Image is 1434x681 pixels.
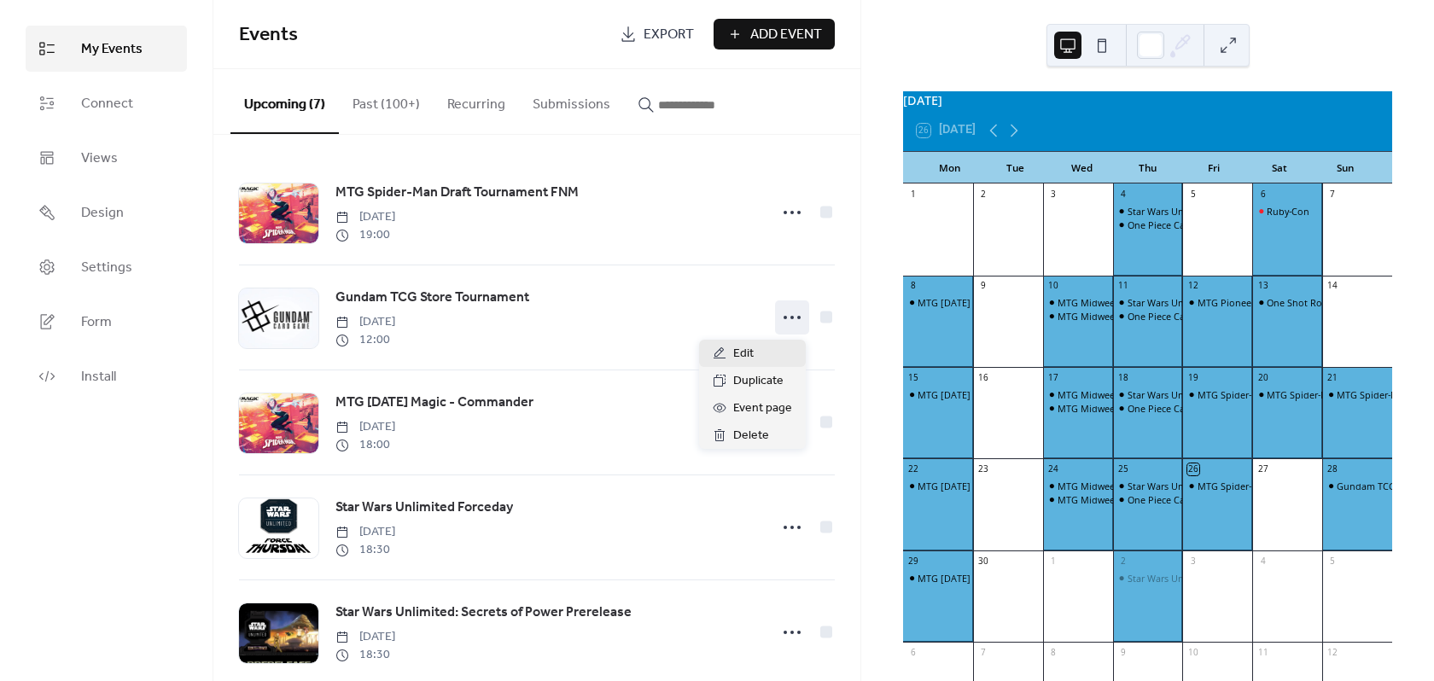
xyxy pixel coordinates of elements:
[907,280,919,292] div: 8
[1182,388,1252,401] div: MTG Spider-Man 2HG pre-release
[335,602,632,623] span: Star Wars Unlimited: Secrets of Power Prerelease
[918,572,1061,585] div: MTG [DATE] Magic - Commander
[733,399,792,419] span: Event page
[26,299,187,345] a: Form
[907,371,919,383] div: 15
[733,344,754,364] span: Edit
[26,244,187,290] a: Settings
[1113,402,1183,415] div: One Piece Card Game Store Tournament
[1252,388,1322,401] div: MTG Spider-Man prerelease
[903,480,973,492] div: MTG Monday Magic - Commander
[1128,402,1305,415] div: One Piece Card Game Store Tournament
[733,426,769,446] span: Delete
[1047,280,1059,292] div: 10
[607,19,707,49] a: Export
[1117,280,1129,292] div: 11
[1113,296,1183,309] div: Star Wars Unlimited Forceday
[1128,572,1256,585] div: Star Wars Unlimited Forceday
[1326,371,1338,383] div: 21
[1113,205,1183,218] div: Star Wars Unlimited Forceday
[1047,647,1059,659] div: 8
[1257,463,1269,475] div: 27
[1047,463,1059,475] div: 24
[982,152,1048,184] div: Tue
[1187,463,1199,475] div: 26
[1326,189,1338,201] div: 7
[1128,218,1305,231] div: One Piece Card Game Store Tournament
[335,331,395,349] span: 12:00
[1267,388,1388,401] div: MTG Spider-Man prerelease
[1047,371,1059,383] div: 17
[1113,493,1183,506] div: One Piece Card Game Store Tournament
[1182,480,1252,492] div: MTG Spider-Man Draft Tournament FNM
[239,16,298,54] span: Events
[907,647,919,659] div: 6
[1117,463,1129,475] div: 25
[977,280,989,292] div: 9
[733,371,784,392] span: Duplicate
[81,148,118,169] span: Views
[1043,388,1113,401] div: MTG Midweek Magic - Commander
[1326,463,1338,475] div: 28
[335,313,395,331] span: [DATE]
[1267,205,1309,218] div: Ruby-Con
[1043,480,1113,492] div: MTG Midweek Magic - Commander
[1322,480,1392,492] div: Gundam TCG Store Tournament
[434,69,519,132] button: Recurring
[335,288,529,308] span: Gundam TCG Store Tournament
[918,480,1061,492] div: MTG [DATE] Magic - Commander
[339,69,434,132] button: Past (100+)
[907,555,919,567] div: 29
[81,203,124,224] span: Design
[1049,152,1115,184] div: Wed
[1313,152,1379,184] div: Sun
[1128,310,1305,323] div: One Piece Card Game Store Tournament
[977,647,989,659] div: 7
[26,353,187,399] a: Install
[1326,280,1338,292] div: 14
[918,296,1061,309] div: MTG [DATE] Magic - Commander
[26,189,187,236] a: Design
[1257,371,1269,383] div: 20
[1187,189,1199,201] div: 5
[903,296,973,309] div: MTG Monday Magic - Commander
[335,498,513,518] span: Star Wars Unlimited Forceday
[1187,555,1199,567] div: 3
[918,388,1061,401] div: MTG [DATE] Magic - Commander
[1047,555,1059,567] div: 1
[1187,647,1199,659] div: 10
[1058,310,1191,323] div: MTG Midweek Magic - Modern
[1257,555,1269,567] div: 4
[81,94,133,114] span: Connect
[1128,296,1256,309] div: Star Wars Unlimited Forceday
[907,463,919,475] div: 22
[1326,647,1338,659] div: 12
[1113,218,1183,231] div: One Piece Card Game Store Tournament
[335,208,395,226] span: [DATE]
[26,135,187,181] a: Views
[81,312,112,333] span: Form
[1043,402,1113,415] div: MTG Midweek Magic - Standard
[1115,152,1180,184] div: Thu
[750,25,822,45] span: Add Event
[1058,402,1196,415] div: MTG Midweek Magic - Standard
[335,182,579,204] a: MTG Spider-Man Draft Tournament FNM
[335,436,395,454] span: 18:00
[1180,152,1246,184] div: Fri
[335,393,533,413] span: MTG [DATE] Magic - Commander
[335,287,529,309] a: Gundam TCG Store Tournament
[714,19,835,49] button: Add Event
[903,388,973,401] div: MTG Monday Magic - Commander
[335,628,395,646] span: [DATE]
[1043,493,1113,506] div: MTG Midweek Magic - Pauper
[335,541,395,559] span: 18:30
[335,392,533,414] a: MTG [DATE] Magic - Commander
[903,572,973,585] div: MTG Monday Magic - Commander
[1187,280,1199,292] div: 12
[1058,388,1210,401] div: MTG Midweek Magic - Commander
[1198,388,1343,401] div: MTG Spider-Man 2HG pre-release
[1257,647,1269,659] div: 11
[1128,480,1256,492] div: Star Wars Unlimited Forceday
[903,91,1392,110] div: [DATE]
[1187,371,1199,383] div: 19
